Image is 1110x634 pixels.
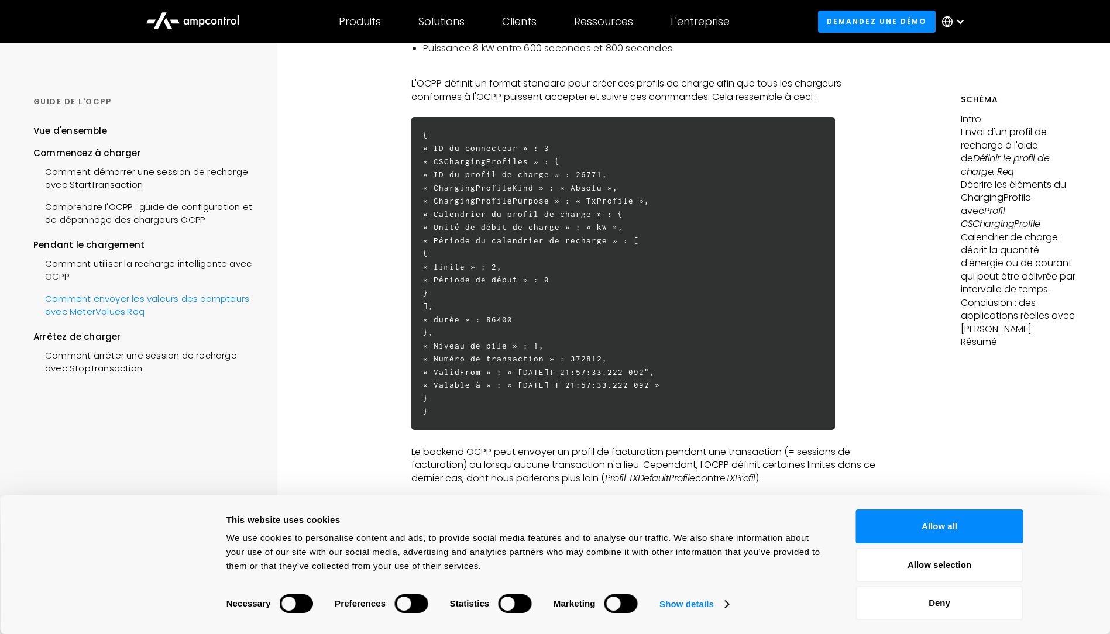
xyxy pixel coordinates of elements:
h6: { « ID du connecteur » : 3 « CSChargingProfiles » : { « ID du profil de charge » : 26771, « Charg... [411,117,835,430]
li: Puissance 8 kW entre 600 secondes et 800 secondes [423,42,882,55]
strong: Necessary [226,598,271,608]
a: Comment utiliser la recharge intelligente avec OCPP [33,251,255,287]
div: Commencez à charger [33,147,255,160]
h5: Schéma [961,94,1077,106]
p: ‍ [411,104,882,116]
div: We use cookies to personalise content and ads, to provide social media features and to analyse ou... [226,531,830,573]
div: Solutions [418,15,465,28]
p: ‍ [411,485,882,498]
div: Pendant le chargement [33,239,255,251]
a: Show details [659,595,728,613]
em: TXProfil [726,471,755,485]
a: Vue d'ensemble [33,125,107,146]
em: Définir le profil de charge. Req [961,151,1049,178]
div: Clients [502,15,537,28]
div: Produits [339,15,381,28]
a: Comprendre l'OCPP : guide de configuration et de dépannage des chargeurs OCPP [33,195,255,230]
a: Comment démarrer une session de recharge avec StartTransaction [33,160,255,195]
div: Vue d'ensemble [33,125,107,137]
div: Arrêtez de charger [33,330,255,343]
em: Profil CSChargingProfile [961,204,1040,230]
div: Ressources [574,15,633,28]
a: Comment arrêter une session de recharge avec StopTransaction [33,343,255,378]
p: Envoi d'un profil de recharge à l'aide de [961,126,1077,178]
button: Deny [856,586,1023,620]
strong: Preferences [335,598,386,608]
a: Comment envoyer les valeurs des compteurs avec MeterValues.Req [33,287,255,322]
p: Résumé [961,336,1077,349]
p: Décrire les éléments du ChargingProfile avec [961,178,1077,231]
div: L'entreprise [671,15,730,28]
button: Allow selection [856,548,1023,582]
button: Allow all [856,509,1023,543]
p: Le backend OCPP peut envoyer un profil de facturation pendant une transaction (= sessions de fact... [411,446,882,485]
strong: Statistics [450,598,490,608]
p: ‍ [411,64,882,77]
em: Profil TXDefaultProfile [605,471,695,485]
p: L'OCPP définit un format standard pour créer ces profils de charge afin que tous les chargeurs co... [411,77,882,104]
a: Demandez une démo [818,11,936,32]
div: GUIDE DE L'OCPP [33,97,255,107]
p: ‍ [411,433,882,446]
p: Intro [961,113,1077,126]
p: Conclusion : des applications réelles avec [PERSON_NAME] [961,297,1077,336]
strong: Marketing [554,598,596,608]
div: This website uses cookies [226,513,830,527]
p: Calendrier de charge : décrit la quantité d'énergie ou de courant qui peut être délivrée par inte... [961,231,1077,297]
